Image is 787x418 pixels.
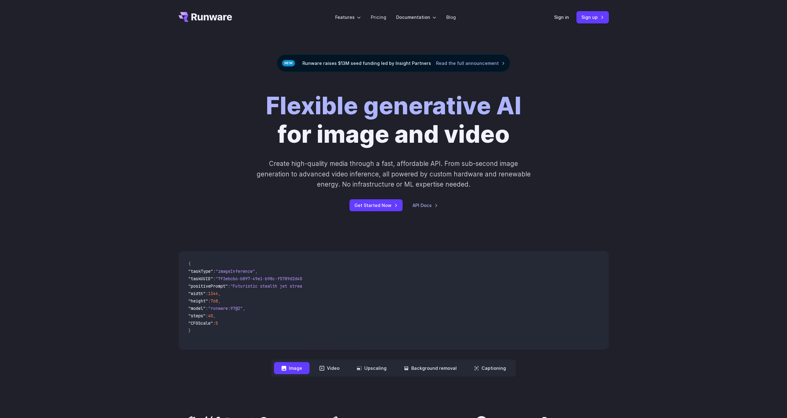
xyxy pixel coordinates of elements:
span: : [213,268,216,274]
a: Sign up [576,11,609,23]
span: "taskType" [188,268,213,274]
span: 1344 [208,291,218,296]
button: Background removal [396,362,464,374]
span: "imageInference" [216,268,255,274]
label: Features [335,14,361,21]
span: "steps" [188,313,206,319]
a: Go to / [178,12,232,22]
span: "height" [188,298,208,304]
button: Upscaling [349,362,394,374]
button: Image [274,362,310,374]
span: "model" [188,306,206,311]
a: Blog [446,14,456,21]
span: "7f3ebcb6-b897-49e1-b98c-f5789d2d40d7" [216,276,310,281]
span: : [228,283,230,289]
span: { [188,261,191,267]
span: , [255,268,258,274]
span: } [188,328,191,333]
button: Video [312,362,347,374]
span: : [208,298,211,304]
span: "runware:97@2" [208,306,243,311]
span: "taskUUID" [188,276,213,281]
span: : [206,306,208,311]
span: : [213,320,216,326]
p: Create high-quality media through a fast, affordable API. From sub-second image generation to adv... [256,158,531,189]
h1: for image and video [266,92,521,149]
span: : [213,276,216,281]
a: Pricing [371,14,386,21]
a: Get Started Now [349,199,403,211]
label: Documentation [396,14,436,21]
strong: Flexible generative AI [266,91,521,120]
span: , [218,298,220,304]
button: Captioning [467,362,513,374]
span: "width" [188,291,206,296]
a: Sign in [554,14,569,21]
span: "CFGScale" [188,320,213,326]
span: , [243,306,245,311]
div: Runware raises $13M seed funding led by Insight Partners [277,54,510,72]
a: Read the full announcement [436,60,505,67]
a: API Docs [413,202,438,209]
span: 768 [211,298,218,304]
span: "Futuristic stealth jet streaking through a neon-lit cityscape with glowing purple exhaust" [230,283,456,289]
span: , [213,313,216,319]
span: : [206,291,208,296]
span: "positivePrompt" [188,283,228,289]
span: 5 [216,320,218,326]
span: 40 [208,313,213,319]
span: , [218,291,220,296]
span: : [206,313,208,319]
